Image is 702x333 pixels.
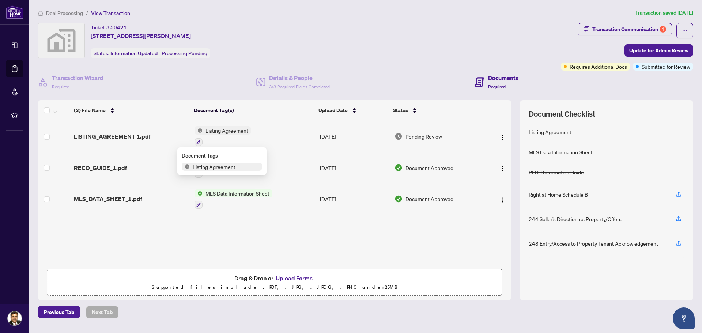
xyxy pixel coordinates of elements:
button: Update for Admin Review [624,44,693,57]
span: Document Approved [405,195,453,203]
span: RECO_GUIDE_1.pdf [74,163,127,172]
div: Status: [91,48,210,58]
img: Logo [499,197,505,203]
div: Document Tags [182,152,262,160]
span: Upload Date [318,106,348,114]
span: ellipsis [682,28,687,33]
button: Status IconListing Agreement [195,126,251,146]
span: [STREET_ADDRESS][PERSON_NAME] [91,31,191,40]
img: Status Icon [195,126,203,135]
button: Status IconMLS Data Information Sheet [195,189,272,209]
button: Logo [497,193,508,205]
span: 50421 [110,24,127,31]
td: [DATE] [317,183,392,215]
th: (3) File Name [71,100,191,121]
img: Status Icon [182,163,190,171]
span: Requires Additional Docs [570,63,627,71]
div: Listing Agreement [529,128,571,136]
img: logo [6,5,23,19]
span: Previous Tab [44,306,74,318]
td: [DATE] [317,121,392,152]
span: Document Approved [405,164,453,172]
img: Profile Icon [8,311,22,325]
th: Status [390,100,483,121]
td: [DATE] [317,152,392,183]
img: Document Status [395,195,403,203]
button: Logo [497,162,508,174]
span: Status [393,106,408,114]
span: Submitted for Review [642,63,690,71]
button: Previous Tab [38,306,80,318]
span: Document Checklist [529,109,595,119]
span: Required [488,84,506,90]
span: Drag & Drop orUpload FormsSupported files include .PDF, .JPG, .JPEG, .PNG under25MB [47,269,502,296]
img: Document Status [395,132,403,140]
div: RECO Information Guide [529,168,584,176]
button: Next Tab [86,306,118,318]
h4: Documents [488,73,518,82]
div: 248 Entry/Access to Property Tenant Acknowledgement [529,239,658,247]
span: (3) File Name [74,106,106,114]
span: Update for Admin Review [629,45,688,56]
span: MLS Data Information Sheet [203,189,272,197]
div: Transaction Communication [592,23,666,35]
article: Transaction saved [DATE] [635,9,693,17]
img: Document Status [395,164,403,172]
span: Deal Processing [46,10,83,16]
span: 3/3 Required Fields Completed [269,84,330,90]
th: Upload Date [316,100,390,121]
button: Open asap [673,307,695,329]
div: 244 Seller’s Direction re: Property/Offers [529,215,622,223]
li: / [86,9,88,17]
h4: Details & People [269,73,330,82]
button: Logo [497,130,508,142]
div: 1 [660,26,666,33]
div: Ticket #: [91,23,127,31]
span: LISTING_AGREEMENT 1.pdf [74,132,151,141]
span: Drag & Drop or [234,273,315,283]
span: MLS_DATA_SHEET_1.pdf [74,194,142,203]
img: Logo [499,166,505,171]
h4: Transaction Wizard [52,73,103,82]
div: Right at Home Schedule B [529,190,588,198]
img: svg%3e [38,23,84,58]
span: Listing Agreement [190,163,238,171]
span: Required [52,84,69,90]
span: Listing Agreement [203,126,251,135]
button: Upload Forms [273,273,315,283]
p: Supported files include .PDF, .JPG, .JPEG, .PNG under 25 MB [52,283,498,292]
th: Document Tag(s) [191,100,316,121]
span: Pending Review [405,132,442,140]
span: View Transaction [91,10,130,16]
span: home [38,11,43,16]
img: Logo [499,135,505,140]
button: Transaction Communication1 [578,23,672,35]
img: Status Icon [195,189,203,197]
div: MLS Data Information Sheet [529,148,593,156]
span: Information Updated - Processing Pending [110,50,207,57]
